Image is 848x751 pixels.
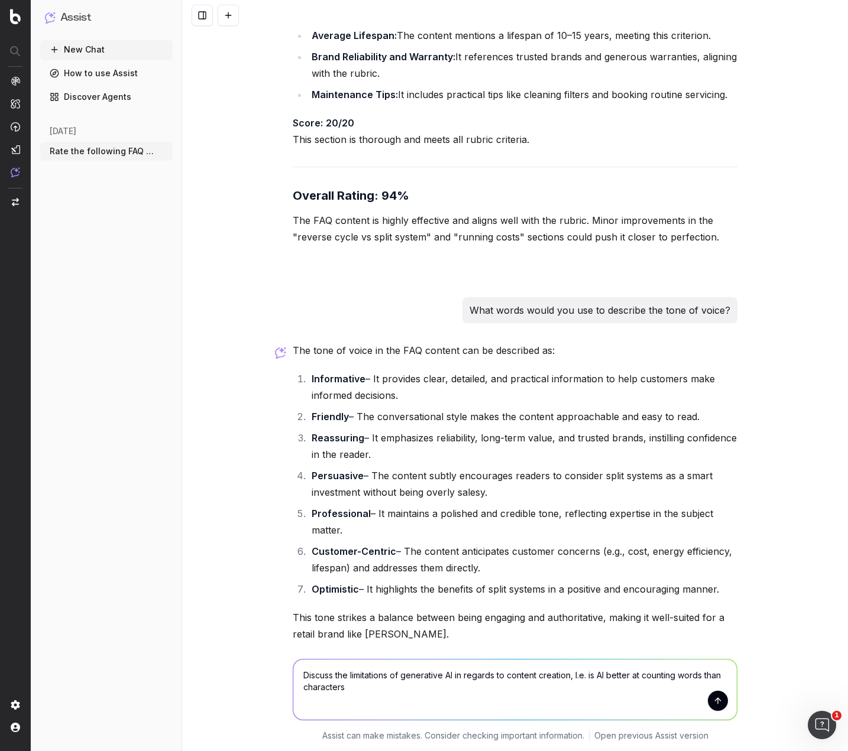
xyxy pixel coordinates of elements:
p: The FAQ content is highly effective and aligns well with the rubric. Minor improvements in the "r... [293,212,737,245]
a: How to use Assist [40,64,173,83]
img: Botify logo [10,9,21,24]
a: Discover Agents [40,87,173,106]
img: Assist [11,167,20,177]
img: Botify assist logo [275,347,286,359]
p: Assist can make mistakes. Consider checking important information. [322,730,584,742]
img: Analytics [11,76,20,86]
strong: Customer-Centric [312,545,396,557]
li: – It maintains a polished and credible tone, reflecting expertise in the subject matter. [308,505,737,538]
p: What words would you use to describe the tone of voice? [470,302,730,318]
p: This tone strikes a balance between being engaging and authoritative, making it well-suited for a... [293,609,737,642]
strong: Brand Reliability and Warranty: [312,51,455,63]
img: Assist [45,12,56,23]
img: Switch project [12,198,19,206]
li: – It provides clear, detailed, and practical information to help customers make informed decisions. [308,370,737,404]
span: Rate the following FAQ content out of 10 [50,145,154,157]
img: Activation [11,122,20,132]
strong: Professional [312,508,371,519]
strong: Optimistic [312,583,359,595]
p: The tone of voice in the FAQ content can be described as: [293,342,737,359]
button: New Chat [40,40,173,59]
strong: Friendly [312,411,349,422]
img: Studio [11,145,20,154]
strong: Informative [312,373,365,385]
li: – The content anticipates customer concerns (e.g., cost, energy efficiency, lifespan) and address... [308,543,737,576]
li: It references trusted brands and generous warranties, aligning with the rubric. [308,48,737,82]
span: 1 [832,711,841,720]
strong: Reassuring [312,432,364,444]
li: – The conversational style makes the content approachable and easy to read. [308,408,737,425]
img: Setting [11,700,20,710]
button: Rate the following FAQ content out of 10 [40,142,173,161]
strong: Persuasive [312,470,364,482]
li: The content mentions a lifespan of 10–15 years, meeting this criterion. [308,27,737,44]
textarea: Discuss the limitations of generative AI in regards to content creation, I.e. is AI better at cou... [293,659,737,720]
a: Open previous Assist version [594,730,708,742]
strong: Overall Rating: 94% [293,188,409,203]
img: My account [11,723,20,732]
span: [DATE] [50,125,76,137]
li: It includes practical tips like cleaning filters and booking routine servicing. [308,86,737,103]
button: Assist [45,9,168,26]
p: This section is thorough and meets all rubric criteria. [293,115,737,148]
li: – It emphasizes reliability, long-term value, and trusted brands, instilling confidence in the re... [308,430,737,463]
strong: Maintenance Tips: [312,89,398,100]
h1: Assist [60,9,91,26]
li: – The content subtly encourages readers to consider split systems as a smart investment without b... [308,467,737,500]
strong: 20/20 [326,117,354,129]
iframe: Intercom live chat [808,711,836,739]
img: Intelligence [11,99,20,109]
strong: Score: [293,117,323,129]
li: – It highlights the benefits of split systems in a positive and encouraging manner. [308,581,737,597]
strong: Average Lifespan: [312,30,397,41]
